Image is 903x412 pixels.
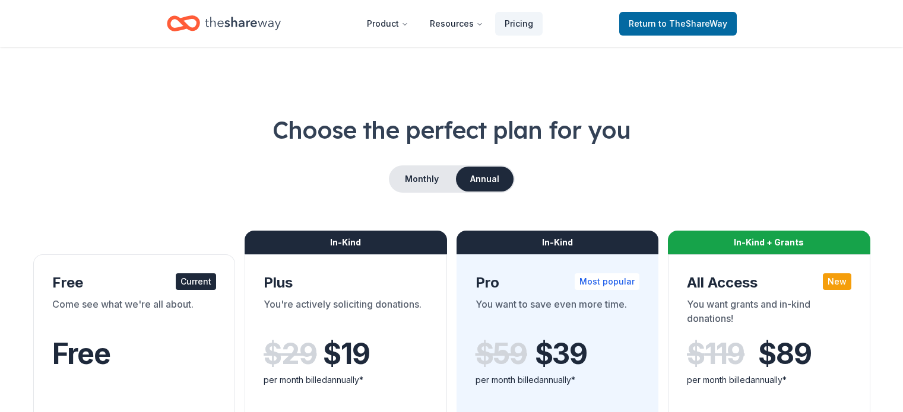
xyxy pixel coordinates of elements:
[52,273,217,292] div: Free
[495,12,543,36] a: Pricing
[619,12,737,36] a: Returnto TheShareWay
[687,273,851,292] div: All Access
[167,9,281,37] a: Home
[323,337,369,371] span: $ 19
[658,18,727,28] span: to TheShareWay
[28,113,875,146] h1: Choose the perfect plan for you
[476,297,640,330] div: You want to save even more time.
[357,12,418,36] button: Product
[357,9,543,37] nav: Main
[176,273,216,290] div: Current
[823,273,851,290] div: New
[476,273,640,292] div: Pro
[52,297,217,330] div: Come see what we're all about.
[668,231,870,254] div: In-Kind + Grants
[420,12,493,36] button: Resources
[457,231,659,254] div: In-Kind
[687,373,851,387] div: per month billed annually*
[575,273,639,290] div: Most popular
[52,336,110,371] span: Free
[264,373,428,387] div: per month billed annually*
[535,337,587,371] span: $ 39
[245,231,447,254] div: In-Kind
[264,297,428,330] div: You're actively soliciting donations.
[758,337,811,371] span: $ 89
[456,167,514,191] button: Annual
[629,17,727,31] span: Return
[390,167,454,191] button: Monthly
[264,273,428,292] div: Plus
[687,297,851,330] div: You want grants and in-kind donations!
[476,373,640,387] div: per month billed annually*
